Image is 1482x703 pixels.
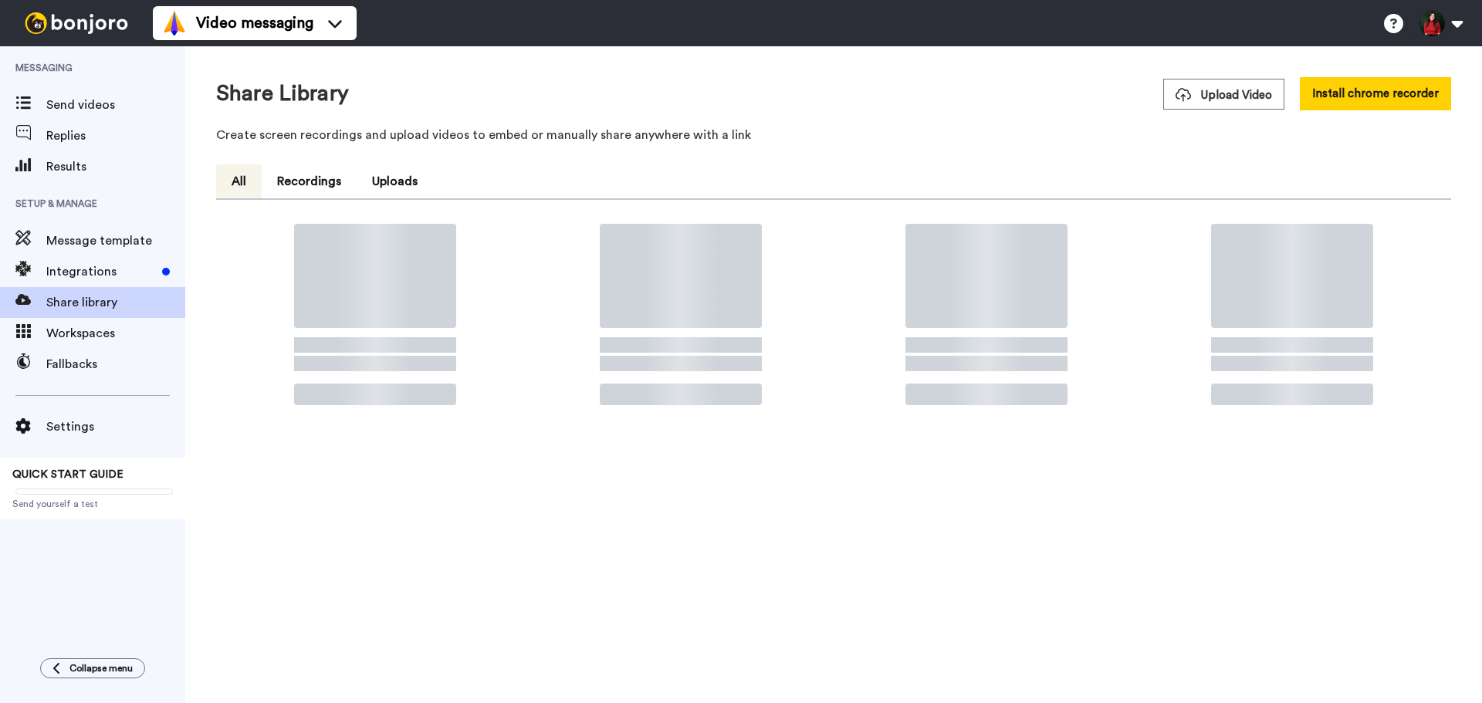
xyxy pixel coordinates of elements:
span: Collapse menu [69,662,133,674]
h1: Share Library [216,82,349,106]
span: Share library [46,293,185,312]
button: Install chrome recorder [1300,77,1451,110]
button: Uploads [357,164,433,198]
span: Fallbacks [46,355,185,373]
span: Settings [46,417,185,436]
span: Send videos [46,96,185,114]
button: Collapse menu [40,658,145,678]
span: QUICK START GUIDE [12,469,123,480]
span: Workspaces [46,324,185,343]
span: Replies [46,127,185,145]
img: bj-logo-header-white.svg [19,12,134,34]
img: vm-color.svg [162,11,187,35]
button: All [216,164,262,198]
p: Create screen recordings and upload videos to embed or manually share anywhere with a link [216,126,1451,144]
button: Recordings [262,164,357,198]
span: Video messaging [196,12,313,34]
span: Send yourself a test [12,498,173,510]
span: Upload Video [1176,87,1272,103]
span: Message template [46,232,185,250]
span: Integrations [46,262,156,281]
button: Upload Video [1163,79,1284,110]
span: Results [46,157,185,176]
